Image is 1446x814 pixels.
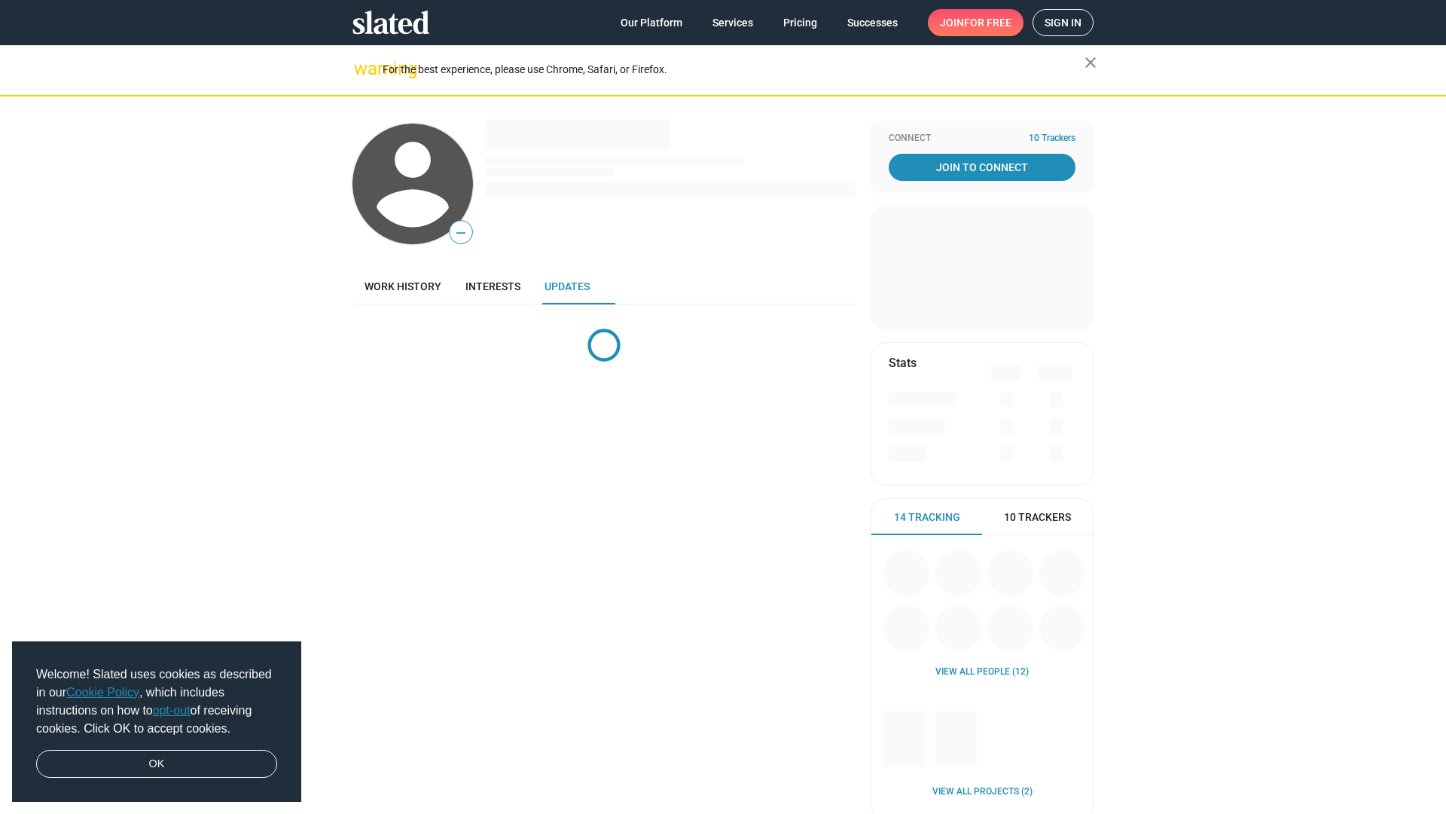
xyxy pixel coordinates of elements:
[940,9,1011,36] span: Join
[36,750,277,779] a: dismiss cookie message
[66,686,139,699] a: Cookie Policy
[621,9,682,36] span: Our Platform
[847,9,898,36] span: Successes
[532,268,602,304] a: Updates
[964,9,1011,36] span: for free
[365,280,441,292] span: Work history
[892,154,1072,181] span: Join To Connect
[1033,9,1094,36] a: Sign in
[835,9,910,36] a: Successes
[609,9,694,36] a: Our Platform
[1004,510,1071,525] span: 10 Trackers
[453,268,532,304] a: Interests
[545,280,590,292] span: Updates
[465,280,520,292] span: Interests
[928,9,1023,36] a: Joinfor free
[354,60,372,78] mat-icon: warning
[36,666,277,738] span: Welcome! Slated uses cookies as described in our , which includes instructions on how to of recei...
[771,9,829,36] a: Pricing
[889,154,1075,181] a: Join To Connect
[889,355,917,371] mat-card-title: Stats
[1029,133,1075,145] span: 10 Trackers
[1081,54,1100,72] mat-icon: close
[932,786,1033,798] a: View all Projects (2)
[894,510,960,525] span: 14 Tracking
[450,223,472,243] span: —
[12,641,301,803] div: cookieconsent
[352,268,453,304] a: Work history
[712,9,753,36] span: Services
[889,133,1075,145] div: Connect
[383,60,1084,80] div: For the best experience, please use Chrome, Safari, or Firefox.
[1045,10,1081,35] span: Sign in
[153,704,191,717] a: opt-out
[935,666,1029,678] a: View all People (12)
[700,9,765,36] a: Services
[783,9,817,36] span: Pricing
